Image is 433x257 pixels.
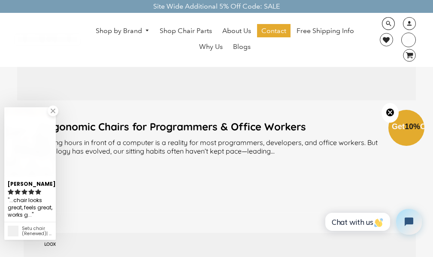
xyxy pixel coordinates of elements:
svg: rating icon full [15,189,21,195]
img: WhatsApp_Image_2024-07-12_at_16.23.01.webp [402,33,415,46]
span: 10% [405,122,420,131]
img: chairorama [13,32,82,47]
svg: rating icon full [28,189,34,195]
svg: rating icon full [8,189,14,195]
a: Contact [257,24,291,38]
span: About Us [222,27,251,36]
div: Get10%OffClose teaser [388,111,424,147]
a: Shop Chair Parts [155,24,216,38]
svg: rating icon full [35,189,41,195]
a: Shop by Brand [91,24,154,38]
span: Free Shipping Info [297,27,354,36]
div: ...chair looks great, feels great, works great.... [8,196,52,220]
iframe: Tidio Chat [316,202,429,242]
div: [PERSON_NAME] [8,177,52,188]
span: Contact [261,27,286,36]
img: Esther R. review of Setu chair (Renewed)| Blue [4,107,56,176]
span: Get Off [392,122,431,131]
a: Blogs [229,40,255,54]
div: Spending long hours in front of a computer is a reality for most programmers, developers, and off... [17,138,415,155]
button: Close teaser [382,103,399,123]
nav: DesktopNavigation [86,24,364,56]
svg: rating icon full [21,189,27,195]
a: About Us [218,24,255,38]
span: Shop Chair Parts [160,27,212,36]
a: Free Shipping Info [292,24,358,38]
a: Best Ergonomic Chairs for Programmers & Office Workers [17,120,415,133]
span: Blogs [233,42,251,51]
span: Why Us [199,42,223,51]
a: Why Us [195,40,227,54]
div: Setu chair (Renewed)| Blue [22,226,52,236]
